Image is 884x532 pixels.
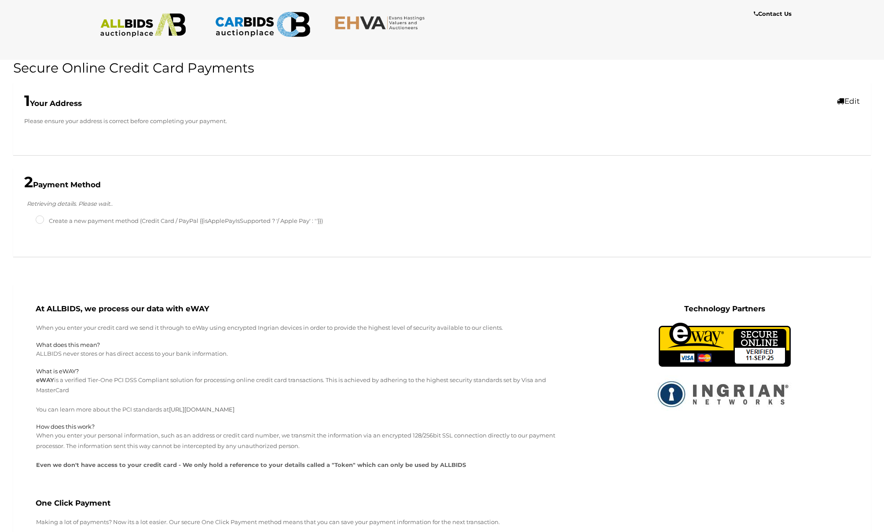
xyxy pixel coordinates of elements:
[169,406,235,413] a: [URL][DOMAIN_NAME]
[24,116,860,126] p: Please ensure your address is correct before completing your payment.
[684,304,765,313] b: Technology Partners
[24,180,101,189] b: Payment Method
[36,499,110,507] b: One Click Payment
[36,304,209,313] b: At ALLBIDS, we process our data with eWAY
[13,61,871,75] h1: Secure Online Credit Card Payments
[654,375,795,412] img: Ingrian network
[36,368,565,374] h5: What is eWAY?
[754,9,794,19] a: Contact Us
[36,461,466,468] strong: Even we don't have access to your credit card - We only hold a reference to your details called a...
[36,430,565,451] p: When you enter your personal information, such as an address or credit card number, we transmit t...
[36,323,565,333] p: When you enter your credit card we send it through to eWay using encrypted Ingrian devices in ord...
[659,323,791,367] img: eWAY Payment Gateway
[24,173,33,191] span: 2
[36,376,54,383] strong: eWAY
[754,10,792,17] b: Contact Us
[36,342,565,348] h5: What does this mean?
[36,423,565,430] h5: How does this work?
[24,91,30,110] span: 1
[36,216,323,226] label: Create a new payment method (Credit Card / PayPal {{isApplePayIsSupported ? '/ Apple Pay' : ''}})
[215,9,310,40] img: CARBIDS.com.au
[24,99,82,108] b: Your Address
[334,15,430,30] img: EHVA.com.au
[36,404,565,415] p: You can learn more about the PCI standards at
[95,13,191,37] img: ALLBIDS.com.au
[837,97,860,106] a: Edit
[36,375,565,396] p: is a verified Tier-One PCI DSS Compliant solution for processing online credit card transactions....
[27,200,113,207] i: Retrieving details. Please wait..
[36,517,565,527] p: Making a lot of payments? Now its a lot easier. Our secure One Click Payment method means that yo...
[36,349,565,359] p: ALLBIDS never stores or has direct access to your bank information.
